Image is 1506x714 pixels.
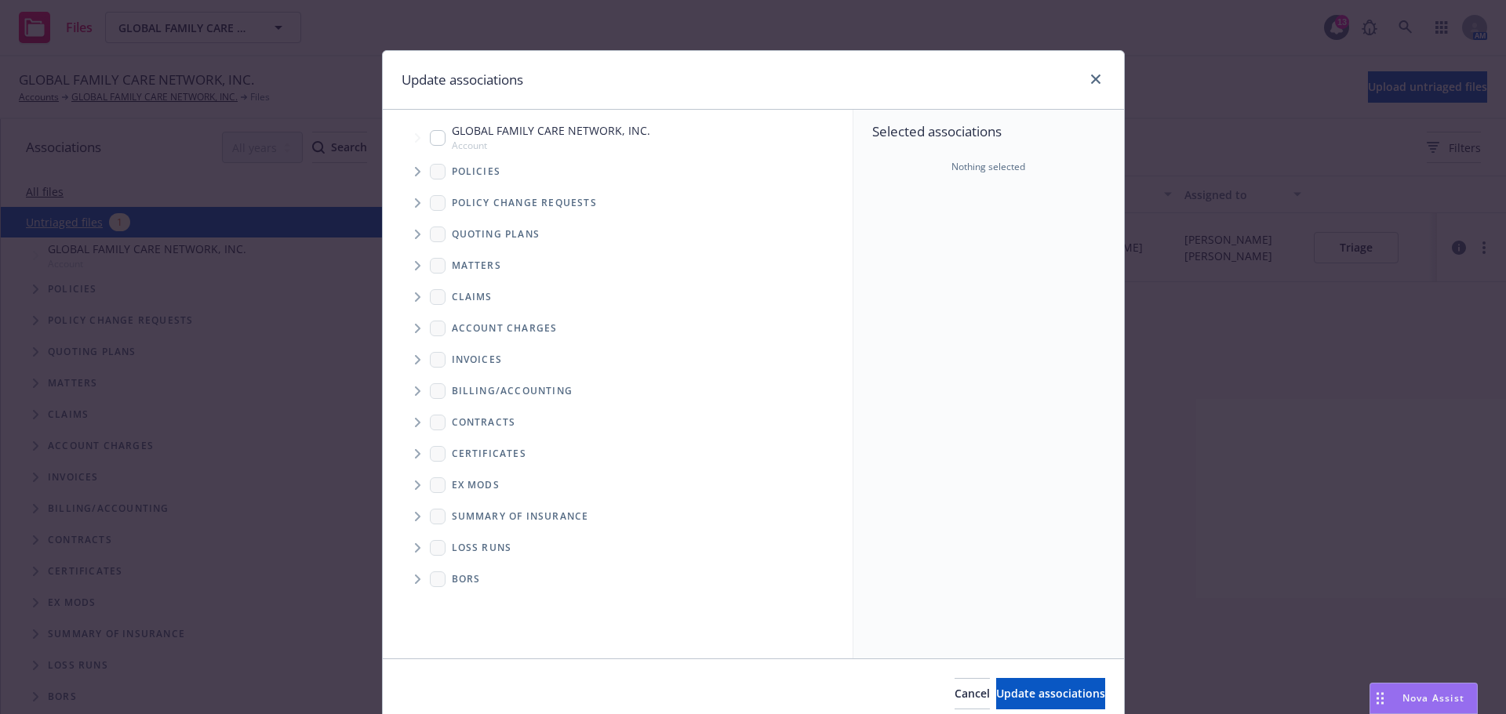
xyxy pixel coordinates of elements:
span: Billing/Accounting [452,386,573,396]
span: Policy change requests [452,198,597,208]
h1: Update associations [402,70,523,90]
button: Nova Assist [1370,683,1478,714]
span: Quoting plans [452,230,540,239]
div: Tree Example [383,119,853,375]
span: Selected associations [872,122,1105,141]
span: Policies [452,167,501,176]
button: Cancel [955,678,990,709]
div: Folder Tree Example [383,375,853,595]
span: GLOBAL FAMILY CARE NETWORK, INC. [452,122,650,139]
span: Nova Assist [1402,691,1464,705]
span: Cancel [955,686,990,701]
span: Summary of insurance [452,512,589,521]
span: Certificates [452,449,526,458]
span: Loss Runs [452,543,512,553]
a: close [1086,70,1105,89]
span: Invoices [452,355,503,364]
span: Contracts [452,418,516,427]
span: BORs [452,574,481,584]
span: Account charges [452,324,558,333]
span: Matters [452,261,501,270]
span: Ex Mods [452,480,500,490]
button: Update associations [996,678,1105,709]
span: Nothing selected [951,160,1025,174]
span: Account [452,139,650,152]
div: Drag to move [1370,683,1390,713]
span: Update associations [996,686,1105,701]
span: Claims [452,292,493,302]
